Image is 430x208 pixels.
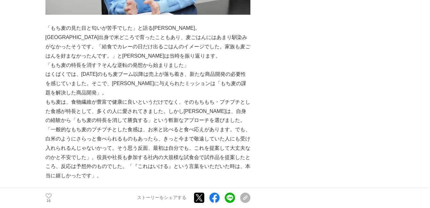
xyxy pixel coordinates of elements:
p: 16 [45,199,52,203]
p: 「もち麦の特長を消す？そんな逆転の発想から始まりました」 [45,61,250,70]
p: 「もち麦の見た目と匂いが苦手でした」と語る[PERSON_NAME]。 [45,24,250,33]
p: [GEOGRAPHIC_DATA]出身で米どころで育ったこともあり、麦ごはんにはあまり馴染みがなかったそうです。「給食でカレーの日だけ出るごはんのイメージでした。家族も麦ごはんを好まなかったんで... [45,33,250,60]
p: はくばくでは、[DATE]のもち麦ブーム以降は売上が落ち着き、新たな商品開発の必要性を感じていました。そこで、[PERSON_NAME]に与えられたミッションは「もち麦の課題を解決した商品開発」。 [45,70,250,97]
p: ストーリーをシェアする [137,195,186,201]
p: もち麦は、食物繊維が豊富で健康に良いというだけでなく、そのもちもち・プチプチとした食感が特長として、多くの人に愛されてきました。しかし[PERSON_NAME]は、自身の経験から「もち麦の特長を... [45,98,250,180]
